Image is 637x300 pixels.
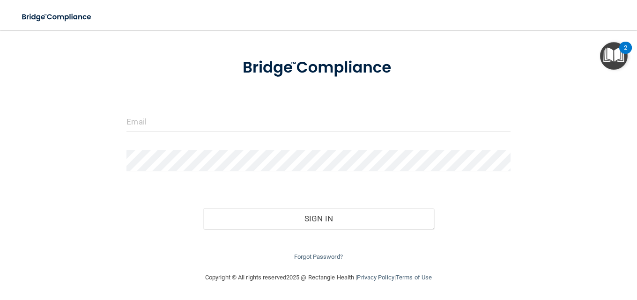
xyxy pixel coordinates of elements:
div: 2 [624,48,627,60]
button: Open Resource Center, 2 new notifications [600,42,628,70]
a: Terms of Use [396,274,432,281]
input: Email [126,111,510,132]
img: bridge_compliance_login_screen.278c3ca4.svg [14,7,100,27]
div: Copyright © All rights reserved 2025 @ Rectangle Health | | [148,263,489,293]
a: Forgot Password? [294,253,343,260]
a: Privacy Policy [357,274,394,281]
img: bridge_compliance_login_screen.278c3ca4.svg [226,47,411,88]
iframe: Drift Widget Chat Controller [590,235,626,271]
button: Sign In [203,208,434,229]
